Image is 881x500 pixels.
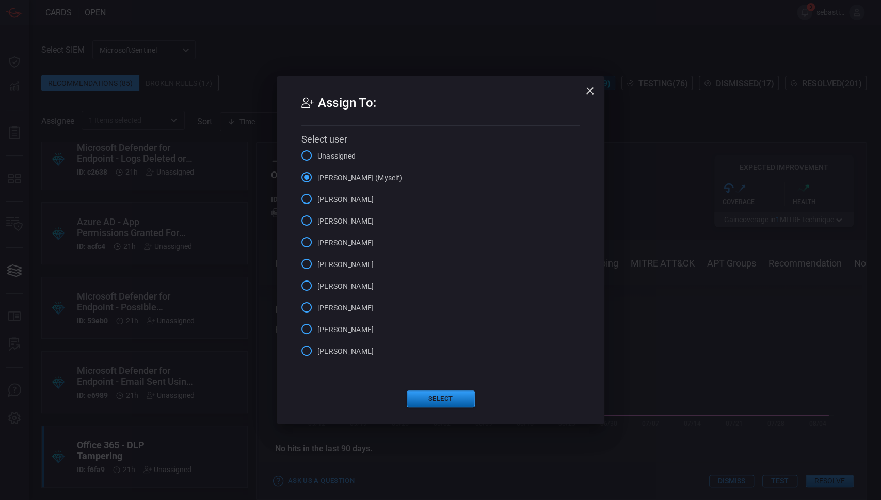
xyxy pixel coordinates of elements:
[317,303,374,314] span: [PERSON_NAME]
[317,194,374,205] span: [PERSON_NAME]
[407,390,475,407] button: Select
[301,134,347,145] span: Select user
[317,216,374,227] span: [PERSON_NAME]
[317,259,374,270] span: [PERSON_NAME]
[317,281,374,292] span: [PERSON_NAME]
[301,93,580,126] h2: Assign To:
[317,238,374,248] span: [PERSON_NAME]
[317,324,374,335] span: [PERSON_NAME]
[317,173,402,183] span: [PERSON_NAME] (Myself)
[317,151,356,162] span: Unassigned
[317,346,374,357] span: [PERSON_NAME]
